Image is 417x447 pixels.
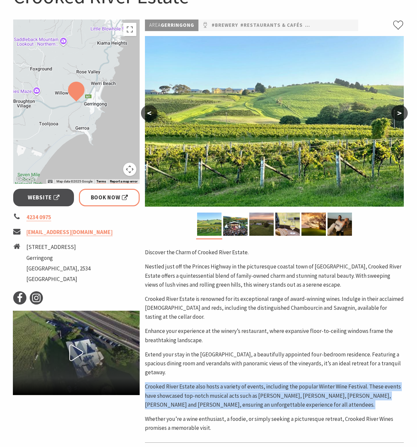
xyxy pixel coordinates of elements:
li: [STREET_ADDRESS] [26,243,90,252]
img: Google [15,175,37,184]
li: Gerringong [26,254,90,263]
a: #Wineries & Breweries [305,21,366,29]
button: < [141,105,157,121]
p: Crooked River Estate is renowned for its exceptional range of award-winning wines. Indulge in the... [145,295,404,322]
p: Whether you’re a wine enthusiast, a foodie, or simply seeking a picturesque retreat, Crooked Rive... [145,415,404,432]
button: Keyboard shortcuts [48,179,52,184]
a: Website [13,189,74,206]
span: Map data ©2025 Google [56,180,92,183]
a: Book Now [79,189,140,206]
img: Vineyard View [145,36,404,207]
a: #Restaurants & Cafés [240,21,303,29]
span: Book Now [91,193,128,202]
p: Crooked River Estate also hosts a variety of events, including the popular Winter Wine Festival. ... [145,382,404,409]
img: Crooked River Weddings [328,213,352,236]
a: [EMAIL_ADDRESS][DOMAIN_NAME] [26,228,113,236]
p: Enhance your experience at the winery’s restaurant, where expansive floor-to-ceiling windows fram... [145,327,404,345]
a: #brewery [212,21,238,29]
span: Website [28,193,59,202]
img: Crooked River Estate [301,213,326,236]
li: [GEOGRAPHIC_DATA], 2534 [26,264,90,273]
a: 4234 0975 [26,214,51,221]
img: The Rubens [223,213,248,236]
img: Aerial view of Crooked River Wines, Gerringong [249,213,274,236]
a: Open this area in Google Maps (opens a new window) [15,175,37,184]
li: [GEOGRAPHIC_DATA] [26,275,90,284]
p: Gerringong [145,20,198,31]
img: Wines ready for tasting at the Crooked River Wines winery in Gerringong [275,213,300,236]
p: Extend your stay in the [GEOGRAPHIC_DATA], a beautifully appointed four-bedroom residence. Featur... [145,350,404,377]
button: Toggle fullscreen view [123,23,136,36]
span: Area [149,22,161,28]
p: Nestled just off the Princes Highway in the picturesque coastal town of [GEOGRAPHIC_DATA], Crooke... [145,262,404,289]
button: Map camera controls [123,163,136,176]
img: Vineyard View [197,213,222,236]
a: Report a map error [110,180,138,183]
a: Terms (opens in new tab) [96,180,106,183]
button: > [391,105,408,121]
p: Discover the Charm of Crooked River Estate. [145,248,404,257]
